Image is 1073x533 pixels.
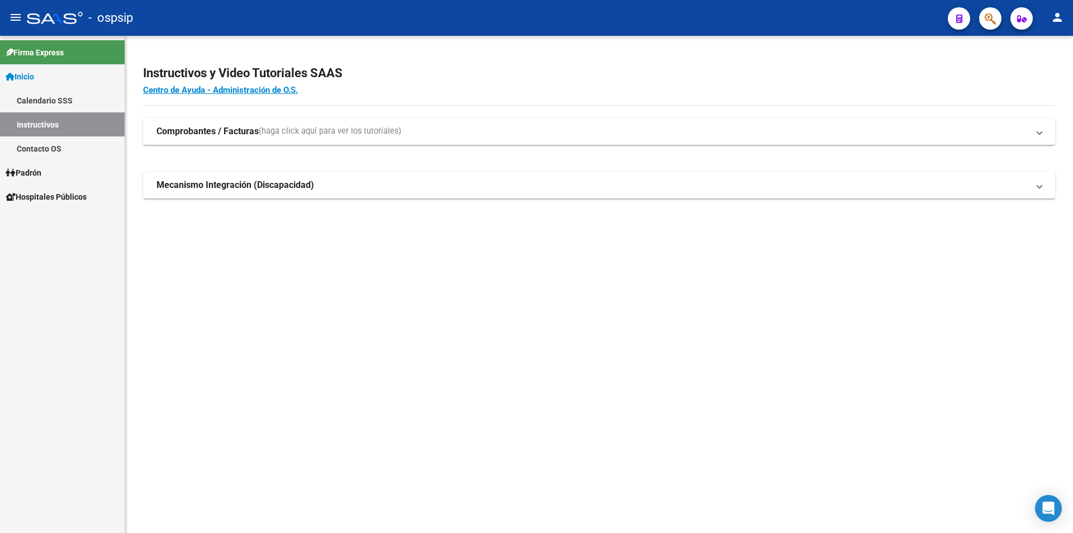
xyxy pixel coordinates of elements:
[143,118,1055,145] mat-expansion-panel-header: Comprobantes / Facturas(haga click aquí para ver los tutoriales)
[6,191,87,203] span: Hospitales Públicos
[6,167,41,179] span: Padrón
[6,70,34,83] span: Inicio
[143,63,1055,84] h2: Instructivos y Video Tutoriales SAAS
[143,85,298,95] a: Centro de Ayuda - Administración de O.S.
[1035,495,1062,522] div: Open Intercom Messenger
[88,6,133,30] span: - ospsip
[9,11,22,24] mat-icon: menu
[156,125,259,138] strong: Comprobantes / Facturas
[1051,11,1064,24] mat-icon: person
[156,179,314,191] strong: Mecanismo Integración (Discapacidad)
[143,172,1055,199] mat-expansion-panel-header: Mecanismo Integración (Discapacidad)
[6,46,64,59] span: Firma Express
[259,125,401,138] span: (haga click aquí para ver los tutoriales)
